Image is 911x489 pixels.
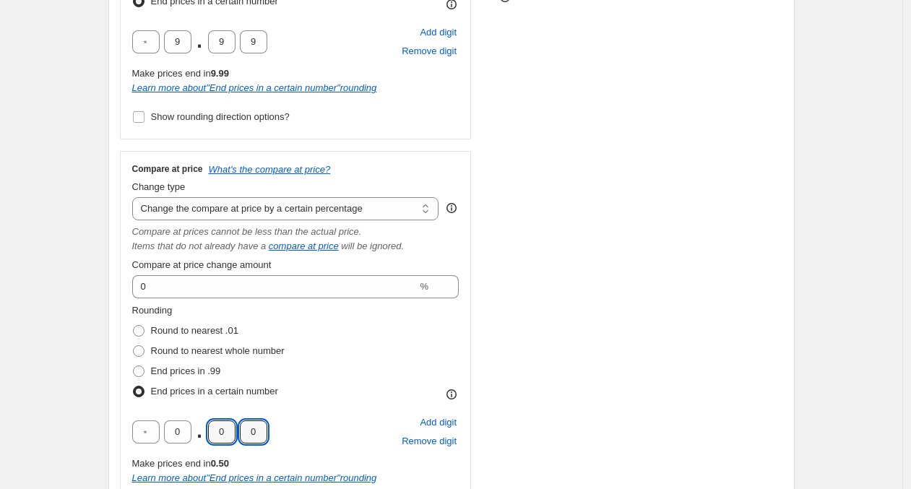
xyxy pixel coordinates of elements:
a: Learn more about"End prices in a certain number"rounding [132,82,377,93]
button: Remove placeholder [400,432,459,451]
input: -15 [132,275,418,298]
span: Show rounding direction options? [151,111,290,122]
span: End prices in a certain number [151,386,278,397]
button: What's the compare at price? [209,164,331,175]
span: Make prices end in [132,68,229,79]
input: ﹡ [208,30,236,53]
button: compare at price [269,241,339,251]
span: Change type [132,181,186,192]
b: 0.50 [211,458,229,469]
a: Learn more about"End prices in a certain number"rounding [132,472,377,483]
i: Learn more about " End prices in a certain number " rounding [132,472,377,483]
span: . [196,420,204,443]
span: % [420,281,428,292]
h3: Compare at price [132,163,203,175]
span: Add digit [420,415,457,430]
input: ﹡ [164,30,191,53]
input: ﹡ [240,30,267,53]
span: End prices in .99 [151,365,221,376]
input: ﹡ [132,420,160,443]
span: Round to nearest whole number [151,345,285,356]
span: Add digit [420,25,457,40]
input: ﹡ [240,420,267,443]
b: 9.99 [211,68,229,79]
input: ﹡ [132,30,160,53]
i: will be ignored. [341,241,404,251]
button: Add placeholder [418,23,459,42]
input: ﹡ [164,420,191,443]
i: Compare at prices cannot be less than the actual price. [132,226,362,237]
span: Compare at price change amount [132,259,272,270]
button: Add placeholder [418,413,459,432]
span: Make prices end in [132,458,229,469]
span: Rounding [132,305,173,316]
span: . [196,30,204,53]
i: Learn more about " End prices in a certain number " rounding [132,82,377,93]
span: Remove digit [402,44,457,59]
i: Items that do not already have a [132,241,267,251]
div: help [444,201,459,215]
input: ﹡ [208,420,236,443]
button: Remove placeholder [400,42,459,61]
span: Remove digit [402,434,457,449]
span: Round to nearest .01 [151,325,238,336]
